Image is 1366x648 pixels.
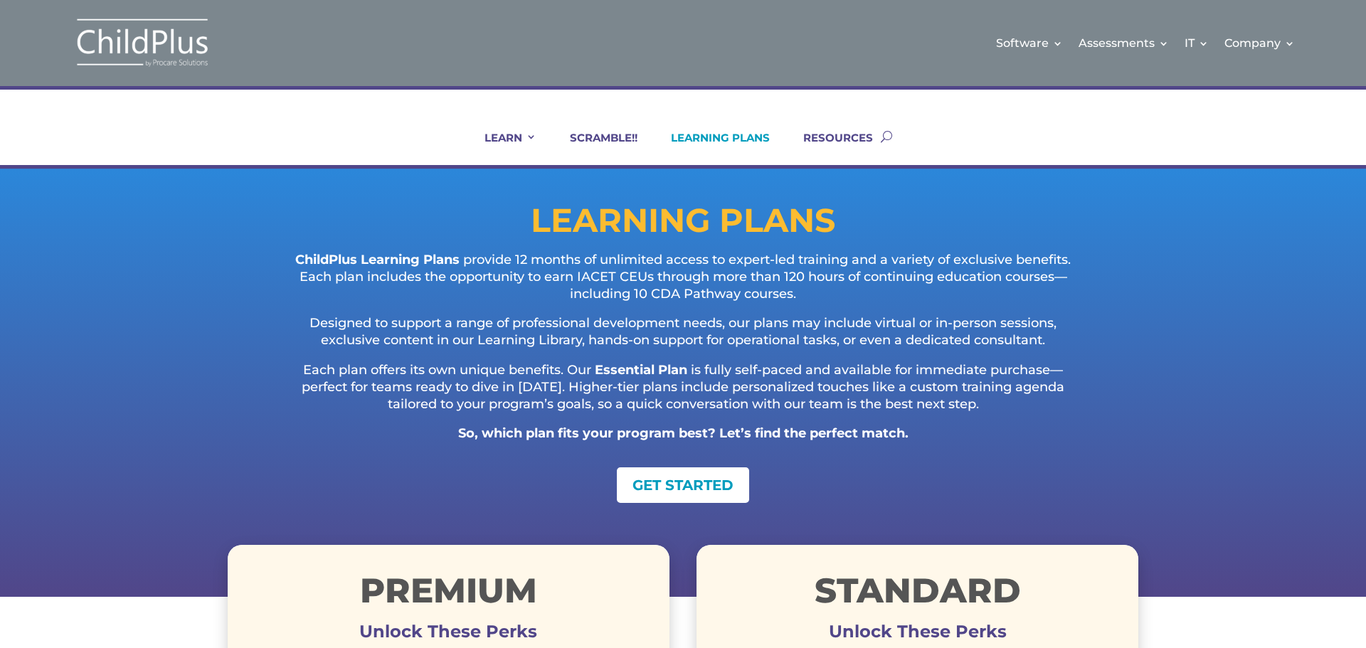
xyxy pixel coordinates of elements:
h1: LEARNING PLANS [228,204,1138,244]
strong: Essential Plan [595,362,687,378]
a: SCRAMBLE!! [552,131,637,165]
p: Designed to support a range of professional development needs, our plans may include virtual or i... [285,315,1081,362]
strong: So, which plan fits your program best? Let’s find the perfect match. [458,425,909,441]
a: RESOURCES [785,131,873,165]
h1: Premium [228,573,669,615]
a: GET STARTED [617,467,749,503]
a: IT [1185,14,1209,72]
p: Each plan offers its own unique benefits. Our is fully self-paced and available for immediate pur... [285,362,1081,425]
strong: ChildPlus Learning Plans [295,252,460,267]
a: LEARN [467,131,536,165]
a: LEARNING PLANS [653,131,770,165]
p: provide 12 months of unlimited access to expert-led training and a variety of exclusive benefits.... [285,252,1081,315]
a: Software [996,14,1063,72]
h3: Unlock These Perks [697,632,1138,639]
a: Assessments [1079,14,1169,72]
a: Company [1224,14,1295,72]
h3: Unlock These Perks [228,632,669,639]
h1: STANDARD [697,573,1138,615]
